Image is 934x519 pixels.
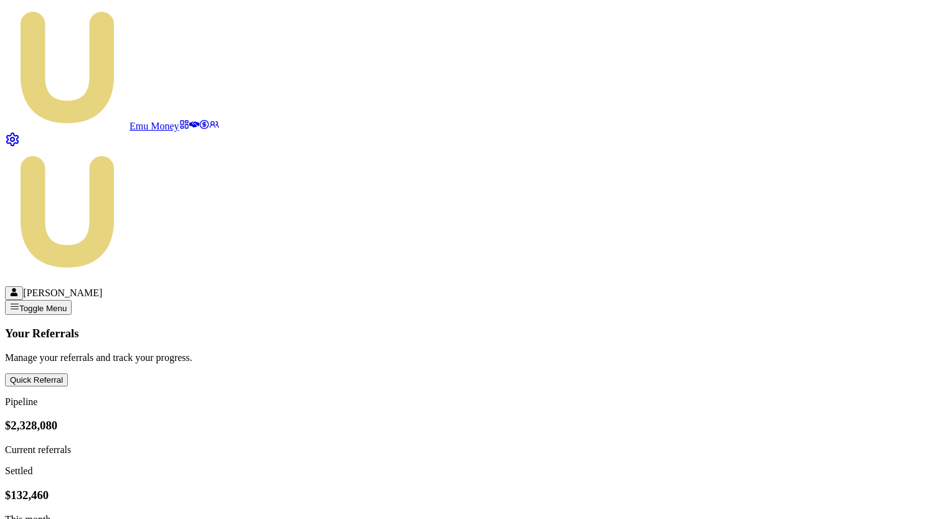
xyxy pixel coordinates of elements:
span: Toggle Menu [19,304,67,313]
h3: Your Referrals [5,327,929,340]
h3: $2,328,080 [5,419,929,432]
span: Emu Money [130,121,179,131]
button: Quick Referral [5,373,68,386]
a: Quick Referral [5,374,68,385]
span: [PERSON_NAME] [23,288,102,298]
img: emu-icon-u.png [5,5,130,129]
h3: $132,460 [5,489,929,502]
img: Emu Money [5,149,130,274]
p: Pipeline [5,396,929,408]
p: Manage your referrals and track your progress. [5,352,929,363]
a: Emu Money [5,121,179,131]
p: Settled [5,465,929,477]
button: Toggle Menu [5,300,72,315]
div: Current referrals [5,444,929,456]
